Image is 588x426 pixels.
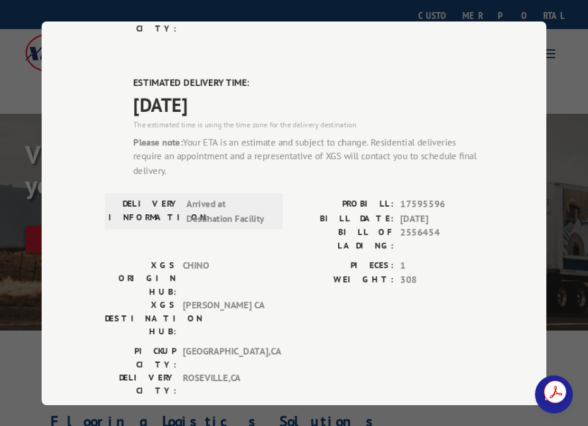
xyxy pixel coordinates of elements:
[133,76,483,90] label: ESTIMATED DELIVERY TIME:
[294,211,394,226] label: BILL DATE:
[186,197,271,226] span: Arrived at Destination Facility
[133,135,483,178] div: Your ETA is an estimate and subject to change. Residential deliveries require an appointment and ...
[182,298,268,338] span: [PERSON_NAME] CA
[105,9,176,35] label: DELIVERY CITY:
[133,118,483,130] div: The estimated time is using the time zone for the delivery destination.
[182,9,268,35] span: SAINT CLOUD , FL
[400,259,483,273] span: 1
[400,211,483,226] span: [DATE]
[105,259,176,298] label: XGS ORIGIN HUB:
[182,344,268,371] span: [GEOGRAPHIC_DATA] , CA
[294,226,394,252] label: BILL OF LADING:
[294,259,394,273] label: PIECES:
[182,259,268,298] span: CHINO
[400,197,483,212] span: 17595596
[294,272,394,287] label: WEIGHT:
[105,371,176,398] label: DELIVERY CITY:
[400,226,483,252] span: 2556454
[109,197,180,226] label: DELIVERY INFORMATION:
[182,371,268,398] span: ROSEVILLE , CA
[133,90,483,118] span: [DATE]
[535,375,573,413] div: Open chat
[294,197,394,212] label: PROBILL:
[105,344,176,371] label: PICKUP CITY:
[133,135,183,147] strong: Please note:
[105,298,176,338] label: XGS DESTINATION HUB:
[400,272,483,287] span: 308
